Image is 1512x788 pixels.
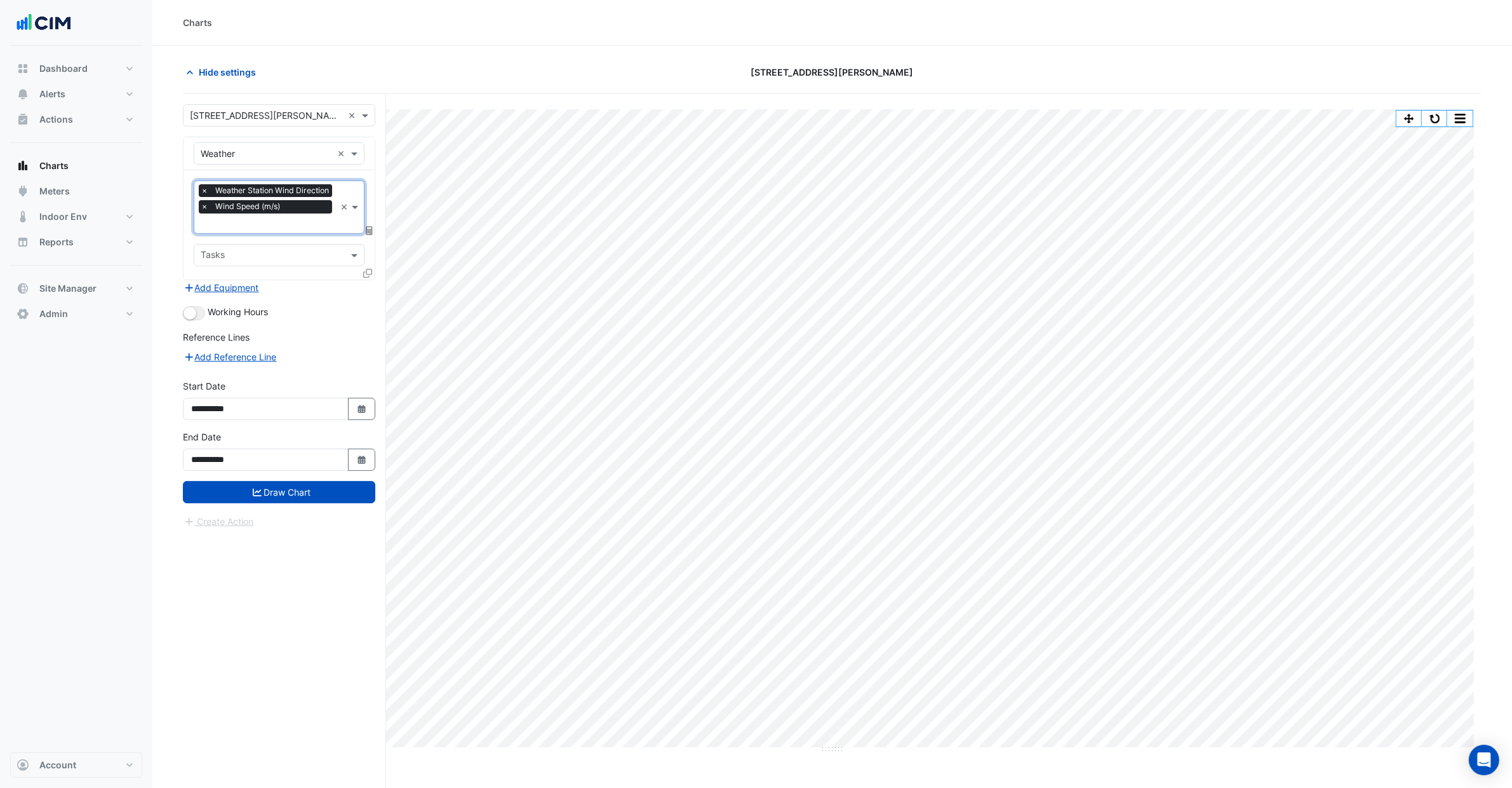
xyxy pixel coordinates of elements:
[10,752,142,778] button: Account
[10,276,142,301] button: Site Manager
[183,515,255,526] app-escalated-ticket-create-button: Please draw the charts first
[10,229,142,255] button: Reports
[1469,745,1499,775] div: Open Intercom Messenger
[17,160,29,172] app-icon: Charts
[39,236,74,248] span: Reports
[10,153,142,179] button: Charts
[183,61,264,83] button: Hide settings
[199,248,225,264] div: Tasks
[10,107,142,132] button: Actions
[363,268,372,278] span: Clone Favourites and Tasks from this Equipment to other Equipment
[17,282,29,295] app-icon: Site Manager
[17,88,29,100] app-icon: Alerts
[212,184,332,197] span: Weather Station Wind Direction
[17,62,29,75] app-icon: Dashboard
[39,88,65,100] span: Alerts
[183,430,221,444] label: End Date
[340,200,350,214] span: Clear
[183,16,212,29] div: Charts
[39,210,87,223] span: Indoor Env
[199,65,256,79] span: Hide settings
[17,210,29,223] app-icon: Indoor Env
[199,184,210,197] span: ×
[17,185,29,198] app-icon: Meters
[10,179,142,204] button: Meters
[10,56,142,81] button: Dashboard
[39,759,76,771] span: Account
[39,308,68,320] span: Admin
[1447,111,1473,126] button: More Options
[15,10,72,36] img: Company Logo
[10,204,142,229] button: Indoor Env
[17,236,29,248] app-icon: Reports
[364,225,375,236] span: Choose Function
[348,109,359,122] span: Clear
[208,306,268,317] span: Working Hours
[337,147,348,160] span: Clear
[183,280,260,295] button: Add Equipment
[212,200,283,213] span: Wind Speed (m/s)
[39,62,88,75] span: Dashboard
[39,185,70,198] span: Meters
[183,330,250,344] label: Reference Lines
[39,160,69,172] span: Charts
[39,282,97,295] span: Site Manager
[10,81,142,107] button: Alerts
[17,308,29,320] app-icon: Admin
[39,113,73,126] span: Actions
[183,379,225,393] label: Start Date
[356,404,368,414] fa-icon: Select Date
[10,301,142,327] button: Admin
[199,200,210,213] span: ×
[1396,111,1422,126] button: Pan
[183,350,278,364] button: Add Reference Line
[17,113,29,126] app-icon: Actions
[356,454,368,465] fa-icon: Select Date
[1422,111,1447,126] button: Reset
[183,481,375,503] button: Draw Chart
[751,65,914,79] span: [STREET_ADDRESS][PERSON_NAME]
